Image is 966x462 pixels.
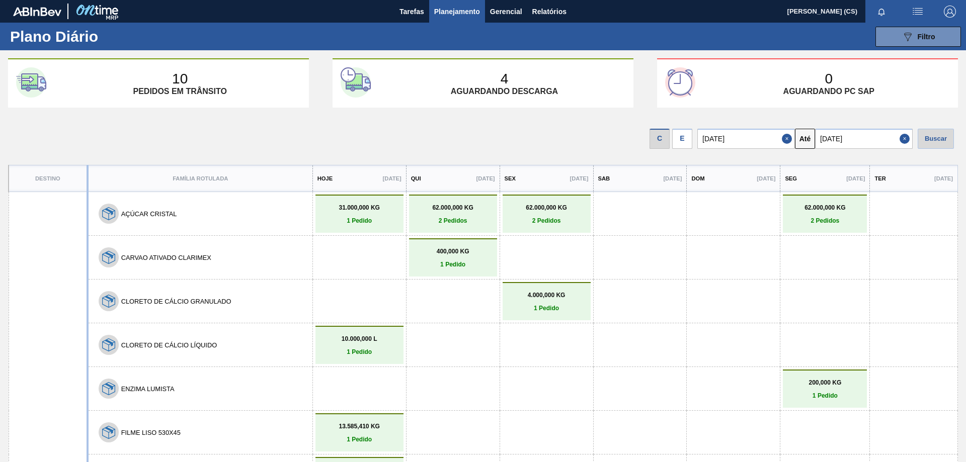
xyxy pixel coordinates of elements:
a: 400,000 KG1 Pedido [412,248,495,268]
p: [DATE] [663,175,682,181]
input: dd/mm/yyyy [815,129,913,149]
a: 200,000 KG1 Pedido [785,379,864,399]
a: 62.000,000 KG2 Pedidos [505,204,588,224]
p: 1 Pedido [412,261,495,268]
a: 31.000,000 KG1 Pedido [318,204,401,224]
p: 62.000,000 KG [505,204,588,211]
p: Hoje [317,175,333,181]
img: third-card-icon [665,67,695,98]
img: 7hKVVNeldsGH5KwE07rPnOGsQy+SHCf9ftlnweef0E1el2YcIeEt5yaNqj+jPq4oMsVpG1vCxiwYEd4SvddTlxqBvEWZPhf52... [102,251,115,264]
th: Destino [9,165,88,192]
div: Visão data de Coleta [650,126,670,149]
div: Buscar [918,129,954,149]
img: TNhmsLtSVTkK8tSr43FrP2fwEKptu5GPRR3wAAAABJRU5ErkJggg== [13,7,61,16]
p: 1 Pedido [318,348,401,355]
span: Tarefas [399,6,424,18]
p: 200,000 KG [785,379,864,386]
p: [DATE] [476,175,495,181]
p: 2 Pedidos [412,217,495,224]
p: 13.585,410 KG [318,423,401,430]
p: 1 Pedido [318,217,401,224]
p: 4.000,000 KG [505,292,588,299]
button: Notificações [865,5,898,19]
button: Close [782,129,795,149]
p: 400,000 KG [412,248,495,255]
img: 7hKVVNeldsGH5KwE07rPnOGsQy+SHCf9ftlnweef0E1el2YcIeEt5yaNqj+jPq4oMsVpG1vCxiwYEd4SvddTlxqBvEWZPhf52... [102,338,115,351]
p: Sab [598,175,610,181]
p: [DATE] [570,175,588,181]
p: 10.000,000 L [318,335,401,342]
img: 7hKVVNeldsGH5KwE07rPnOGsQy+SHCf9ftlnweef0E1el2YcIeEt5yaNqj+jPq4oMsVpG1vCxiwYEd4SvddTlxqBvEWZPhf52... [102,295,115,308]
img: 7hKVVNeldsGH5KwE07rPnOGsQy+SHCf9ftlnweef0E1el2YcIeEt5yaNqj+jPq4oMsVpG1vCxiwYEd4SvddTlxqBvEWZPhf52... [102,426,115,439]
button: FILME LISO 530X45 [121,429,181,436]
img: 7hKVVNeldsGH5KwE07rPnOGsQy+SHCf9ftlnweef0E1el2YcIeEt5yaNqj+jPq4oMsVpG1vCxiwYEd4SvddTlxqBvEWZPhf52... [102,382,115,395]
p: Aguardando descarga [451,87,558,96]
p: 2 Pedidos [505,217,588,224]
div: E [672,129,692,149]
p: Pedidos em trânsito [133,87,226,96]
p: Dom [691,175,704,181]
p: 62.000,000 KG [785,204,864,211]
button: CLORETO DE CÁLCIO LÍQUIDO [121,341,217,349]
button: CLORETO DE CÁLCIO GRANULADO [121,298,231,305]
input: dd/mm/yyyy [697,129,795,149]
p: [DATE] [757,175,775,181]
img: second-card-icon [341,67,371,98]
p: [DATE] [846,175,865,181]
button: Até [795,129,815,149]
p: 1 Pedido [785,392,864,399]
p: Qui [411,175,421,181]
p: 62.000,000 KG [412,204,495,211]
p: Seg [785,175,797,181]
div: C [650,129,670,149]
span: Filtro [918,33,935,41]
a: 62.000,000 KG2 Pedidos [785,204,864,224]
a: 62.000,000 KG2 Pedidos [412,204,495,224]
p: 1 Pedido [318,436,401,443]
p: 31.000,000 KG [318,204,401,211]
button: Close [900,129,913,149]
button: CARVAO ATIVADO CLARIMEX [121,254,211,261]
h1: Plano Diário [10,31,186,42]
p: Sex [505,175,516,181]
button: ENZIMA LUMISTA [121,385,175,393]
p: [DATE] [934,175,953,181]
p: Aguardando PC SAP [783,87,874,96]
th: Família Rotulada [88,165,312,192]
img: Logout [944,6,956,18]
p: 2 Pedidos [785,217,864,224]
div: Visão Data de Entrega [672,126,692,149]
p: 0 [825,71,833,87]
p: 1 Pedido [505,305,588,312]
span: Planejamento [434,6,480,18]
span: Relatórios [532,6,567,18]
p: Ter [874,175,886,181]
img: userActions [912,6,924,18]
img: first-card-icon [16,67,46,98]
p: [DATE] [383,175,401,181]
button: Filtro [875,27,961,47]
span: Gerencial [490,6,522,18]
button: AÇÚCAR CRISTAL [121,210,177,218]
a: 4.000,000 KG1 Pedido [505,292,588,312]
p: 4 [501,71,509,87]
a: 13.585,410 KG1 Pedido [318,423,401,443]
img: 7hKVVNeldsGH5KwE07rPnOGsQy+SHCf9ftlnweef0E1el2YcIeEt5yaNqj+jPq4oMsVpG1vCxiwYEd4SvddTlxqBvEWZPhf52... [102,207,115,220]
p: 10 [172,71,188,87]
a: 10.000,000 L1 Pedido [318,335,401,355]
